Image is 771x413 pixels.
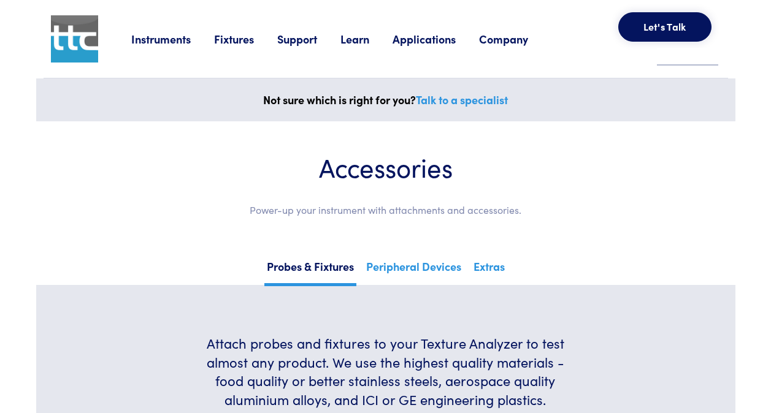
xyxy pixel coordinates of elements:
[340,31,393,47] a: Learn
[416,92,508,107] a: Talk to a specialist
[73,202,699,218] p: Power-up your instrument with attachments and accessories.
[73,151,699,183] h1: Accessories
[277,31,340,47] a: Support
[618,12,712,42] button: Let's Talk
[479,31,551,47] a: Company
[264,256,356,286] a: Probes & Fixtures
[393,31,479,47] a: Applications
[131,31,214,47] a: Instruments
[44,91,728,109] p: Not sure which is right for you?
[214,31,277,47] a: Fixtures
[193,334,578,409] h6: Attach probes and fixtures to your Texture Analyzer to test almost any product. We use the highes...
[51,15,98,63] img: ttc_logo_1x1_v1.0.png
[364,256,464,283] a: Peripheral Devices
[471,256,507,283] a: Extras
